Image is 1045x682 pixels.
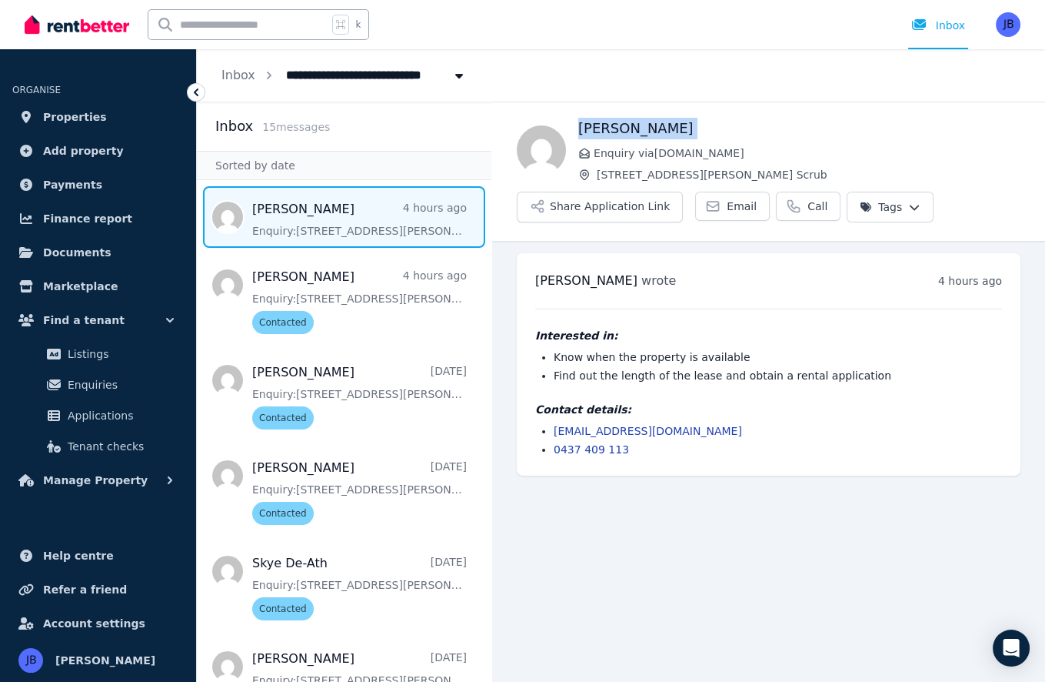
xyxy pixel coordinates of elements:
[68,406,171,425] span: Applications
[12,271,184,302] a: Marketplace
[18,648,43,673] img: Jeremy Baker
[12,465,184,496] button: Manage Property
[517,192,683,222] button: Share Application Link
[18,339,178,369] a: Listings
[12,85,61,95] span: ORGANISE
[68,345,171,363] span: Listings
[597,167,1020,182] span: [STREET_ADDRESS][PERSON_NAME] Scrub
[860,199,902,215] span: Tags
[252,268,467,334] a: [PERSON_NAME]4 hours agoEnquiry:[STREET_ADDRESS][PERSON_NAME] Scrub.Contacted
[12,305,184,336] button: Find a tenant
[641,273,676,288] span: wrote
[695,192,770,221] a: Email
[252,554,467,620] a: Skye De-Ath[DATE]Enquiry:[STREET_ADDRESS][PERSON_NAME] Scrub.Contacted
[776,192,840,221] a: Call
[43,311,125,329] span: Find a tenant
[807,199,827,214] span: Call
[938,275,1002,287] time: 4 hours ago
[847,192,934,222] button: Tags
[594,145,1020,161] span: Enquiry via [DOMAIN_NAME]
[43,614,145,633] span: Account settings
[993,630,1030,667] div: Open Intercom Messenger
[43,580,127,599] span: Refer a friend
[355,18,361,31] span: k
[554,349,1002,365] li: Know when the property is available
[12,135,184,166] a: Add property
[12,237,184,268] a: Documents
[43,209,132,228] span: Finance report
[554,443,629,456] a: 0437 409 113
[197,49,491,102] nav: Breadcrumb
[12,574,184,605] a: Refer a friend
[43,471,148,490] span: Manage Property
[554,425,742,437] a: [EMAIL_ADDRESS][DOMAIN_NAME]
[18,400,178,431] a: Applications
[12,608,184,639] a: Account settings
[727,199,757,214] span: Email
[252,200,467,239] a: [PERSON_NAME]4 hours agoEnquiry:[STREET_ADDRESS][PERSON_NAME] Scrub.
[517,125,566,175] img: Diane Parker
[262,121,330,133] span: 15 message s
[996,12,1020,37] img: Jeremy Baker
[221,68,255,82] a: Inbox
[197,151,491,180] div: Sorted by date
[43,142,124,160] span: Add property
[68,376,171,394] span: Enquiries
[18,431,178,462] a: Tenant checks
[535,328,1002,343] h4: Interested in:
[43,277,118,296] span: Marketplace
[578,118,1020,139] h1: [PERSON_NAME]
[252,363,467,430] a: [PERSON_NAME][DATE]Enquiry:[STREET_ADDRESS][PERSON_NAME] Scrub.Contacted
[252,459,467,525] a: [PERSON_NAME][DATE]Enquiry:[STREET_ADDRESS][PERSON_NAME] Scrub.Contacted
[25,13,129,36] img: RentBetter
[554,368,1002,383] li: Find out the length of the lease and obtain a rental application
[535,402,1002,417] h4: Contact details:
[55,651,155,670] span: [PERSON_NAME]
[43,243,111,262] span: Documents
[12,169,184,200] a: Payments
[18,369,178,400] a: Enquiries
[12,102,184,132] a: Properties
[215,115,253,137] h2: Inbox
[43,108,107,126] span: Properties
[535,273,637,288] span: [PERSON_NAME]
[43,547,114,565] span: Help centre
[43,176,102,194] span: Payments
[911,18,965,33] div: Inbox
[12,540,184,571] a: Help centre
[12,203,184,234] a: Finance report
[68,437,171,456] span: Tenant checks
